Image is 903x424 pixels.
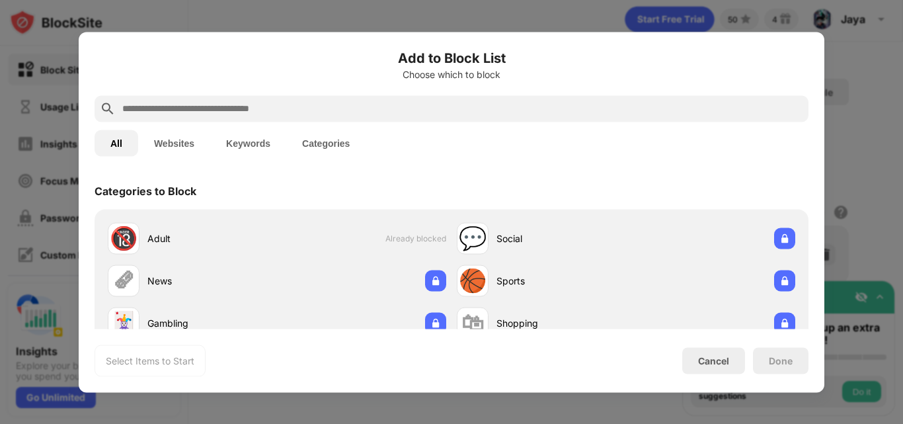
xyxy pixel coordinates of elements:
[95,69,808,79] div: Choose which to block
[100,101,116,116] img: search.svg
[210,130,286,156] button: Keywords
[286,130,366,156] button: Categories
[147,232,277,245] div: Adult
[496,274,626,288] div: Sports
[698,355,729,366] div: Cancel
[461,310,484,337] div: 🛍
[496,232,626,245] div: Social
[110,225,137,252] div: 🔞
[95,48,808,67] h6: Add to Block List
[147,274,277,288] div: News
[385,233,446,243] span: Already blocked
[459,267,487,294] div: 🏀
[147,316,277,330] div: Gambling
[496,316,626,330] div: Shopping
[138,130,210,156] button: Websites
[95,184,196,197] div: Categories to Block
[110,310,137,337] div: 🃏
[106,354,194,367] div: Select Items to Start
[95,130,138,156] button: All
[112,267,135,294] div: 🗞
[459,225,487,252] div: 💬
[769,355,793,366] div: Done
